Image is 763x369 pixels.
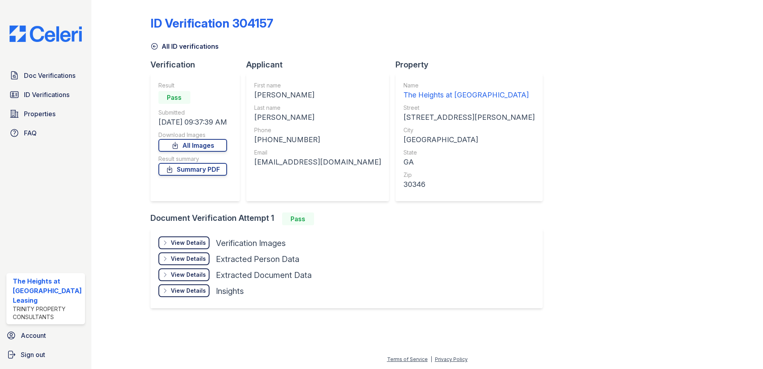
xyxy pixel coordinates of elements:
div: State [403,149,535,157]
a: ID Verifications [6,87,85,103]
span: Doc Verifications [24,71,75,80]
span: Account [21,331,46,340]
div: Applicant [246,59,395,70]
a: FAQ [6,125,85,141]
div: Insights [216,286,244,297]
a: Summary PDF [158,163,227,176]
div: Submitted [158,109,227,117]
div: City [403,126,535,134]
a: All ID verifications [150,42,219,51]
div: Street [403,104,535,112]
div: First name [254,81,381,89]
div: Document Verification Attempt 1 [150,212,549,225]
div: Result [158,81,227,89]
div: Download Images [158,131,227,139]
div: Email [254,149,381,157]
div: [PERSON_NAME] [254,89,381,101]
div: [GEOGRAPHIC_DATA] [403,134,535,145]
a: Privacy Policy [435,356,468,362]
div: View Details [171,255,206,263]
div: Trinity Property Consultants [13,305,82,321]
div: GA [403,157,535,168]
div: Zip [403,171,535,179]
div: The Heights at [GEOGRAPHIC_DATA] [403,89,535,101]
div: 30346 [403,179,535,190]
span: ID Verifications [24,90,69,99]
a: Sign out [3,347,88,363]
div: Result summary [158,155,227,163]
div: [EMAIL_ADDRESS][DOMAIN_NAME] [254,157,381,168]
div: Verification Images [216,238,286,249]
div: Extracted Person Data [216,254,299,265]
a: Account [3,327,88,343]
span: FAQ [24,128,37,138]
div: [PHONE_NUMBER] [254,134,381,145]
div: | [431,356,432,362]
div: Pass [282,212,314,225]
a: Properties [6,106,85,122]
div: [STREET_ADDRESS][PERSON_NAME] [403,112,535,123]
div: Name [403,81,535,89]
div: Pass [158,91,190,104]
div: [DATE] 09:37:39 AM [158,117,227,128]
a: Terms of Service [387,356,428,362]
div: Property [395,59,549,70]
a: Doc Verifications [6,67,85,83]
div: Phone [254,126,381,134]
div: The Heights at [GEOGRAPHIC_DATA] Leasing [13,276,82,305]
a: Name The Heights at [GEOGRAPHIC_DATA] [403,81,535,101]
span: Properties [24,109,55,119]
div: Last name [254,104,381,112]
a: All Images [158,139,227,152]
div: View Details [171,271,206,279]
div: Verification [150,59,246,70]
div: View Details [171,239,206,247]
div: [PERSON_NAME] [254,112,381,123]
span: Sign out [21,350,45,359]
div: View Details [171,287,206,295]
div: ID Verification 304157 [150,16,273,30]
div: Extracted Document Data [216,270,312,281]
img: CE_Logo_Blue-a8612792a0a2168367f1c8372b55b34899dd931a85d93a1a3d3e32e68fde9ad4.png [3,26,88,42]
